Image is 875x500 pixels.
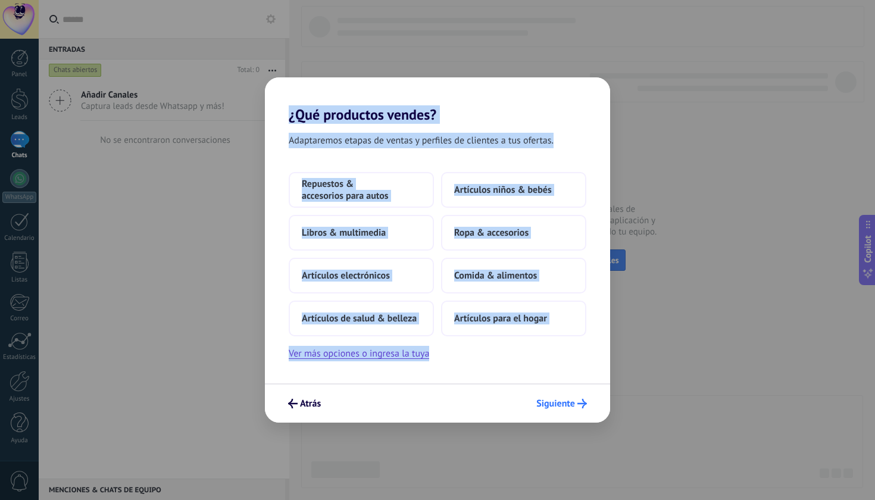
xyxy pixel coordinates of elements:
[454,312,547,324] span: Artículos para el hogar
[302,178,421,202] span: Repuestos & accesorios para autos
[441,301,586,336] button: Artículos para el hogar
[289,301,434,336] button: Artículos de salud & belleza
[531,393,592,414] button: Siguiente
[302,270,390,282] span: Artículos electrónicos
[265,77,610,123] h2: ¿Qué productos vendes?
[454,227,529,239] span: Ropa & accesorios
[289,172,434,208] button: Repuestos & accesorios para autos
[302,312,417,324] span: Artículos de salud & belleza
[289,346,429,361] button: Ver más opciones o ingresa la tuya
[283,393,326,414] button: Atrás
[289,133,554,148] span: Adaptaremos etapas de ventas y perfiles de clientes a tus ofertas.
[300,399,321,408] span: Atrás
[302,227,386,239] span: Libros & multimedia
[536,399,575,408] span: Siguiente
[454,184,552,196] span: Artículos niños & bebés
[454,270,537,282] span: Comida & alimentos
[441,258,586,293] button: Comida & alimentos
[289,258,434,293] button: Artículos electrónicos
[441,215,586,251] button: Ropa & accesorios
[289,215,434,251] button: Libros & multimedia
[441,172,586,208] button: Artículos niños & bebés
